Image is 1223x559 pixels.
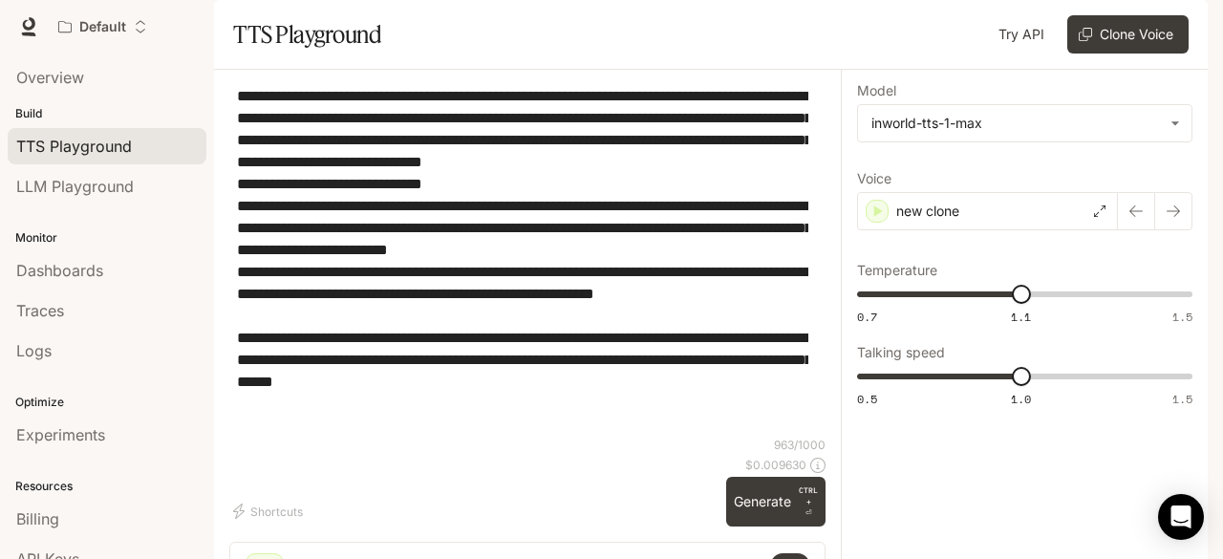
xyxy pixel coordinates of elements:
[857,391,877,407] span: 0.5
[991,15,1052,54] a: Try API
[726,477,826,527] button: GenerateCTRL +⏎
[857,172,891,185] p: Voice
[50,8,156,46] button: Open workspace menu
[1172,309,1192,325] span: 1.5
[1158,494,1204,540] div: Open Intercom Messenger
[858,105,1191,141] div: inworld-tts-1-max
[857,84,896,97] p: Model
[871,114,1161,133] div: inworld-tts-1-max
[799,484,818,507] p: CTRL +
[896,202,959,221] p: new clone
[1011,309,1031,325] span: 1.1
[233,15,381,54] h1: TTS Playground
[1011,391,1031,407] span: 1.0
[1067,15,1189,54] button: Clone Voice
[1172,391,1192,407] span: 1.5
[857,309,877,325] span: 0.7
[79,19,126,35] p: Default
[857,264,937,277] p: Temperature
[857,346,945,359] p: Talking speed
[745,457,806,473] p: $ 0.009630
[799,484,818,519] p: ⏎
[229,496,311,527] button: Shortcuts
